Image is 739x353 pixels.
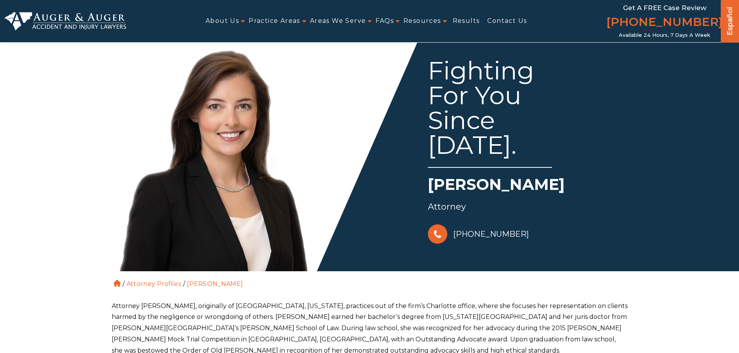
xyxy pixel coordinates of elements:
[428,222,529,246] a: [PHONE_NUMBER]
[487,12,527,30] a: Contact Us
[310,12,366,30] a: Areas We Serve
[428,174,629,199] h1: [PERSON_NAME]
[376,12,394,30] a: FAQs
[114,280,121,287] a: Home
[606,14,723,32] a: [PHONE_NUMBER]
[453,12,480,30] a: Results
[206,12,239,30] a: About Us
[428,199,629,215] div: Attorney
[106,39,339,271] img: Madison McLawhorn
[619,32,710,38] span: Available 24 Hours, 7 Days a Week
[5,12,126,31] img: Auger & Auger Accident and Injury Lawyers Logo
[403,12,441,30] a: Resources
[112,271,628,289] ol: / /
[126,280,181,288] a: Attorney Profiles
[428,58,552,168] div: Fighting For You Since [DATE].
[249,12,300,30] a: Practice Areas
[623,4,706,12] span: Get a FREE Case Review
[185,280,245,288] li: [PERSON_NAME]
